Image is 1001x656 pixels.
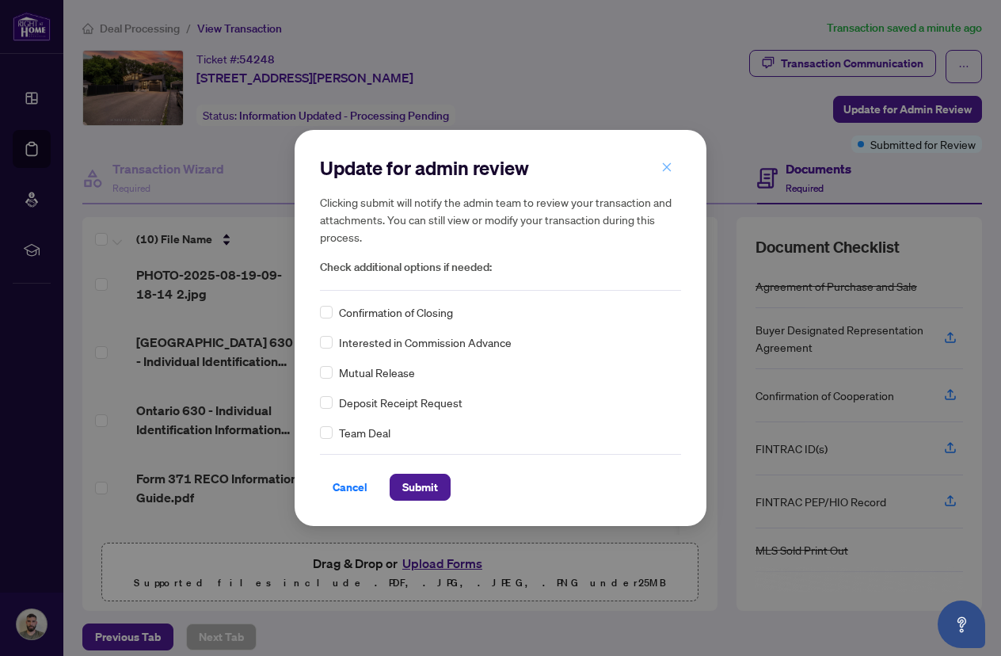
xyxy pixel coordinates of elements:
[339,303,453,321] span: Confirmation of Closing
[320,258,681,277] span: Check additional options if needed:
[339,424,390,441] span: Team Deal
[938,601,985,648] button: Open asap
[339,364,415,381] span: Mutual Release
[320,155,681,181] h2: Update for admin review
[339,394,462,411] span: Deposit Receipt Request
[402,475,438,500] span: Submit
[320,193,681,246] h5: Clicking submit will notify the admin team to review your transaction and attachments. You can st...
[390,474,451,501] button: Submit
[333,475,367,500] span: Cancel
[661,162,672,173] span: close
[339,334,512,351] span: Interested in Commission Advance
[320,474,380,501] button: Cancel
